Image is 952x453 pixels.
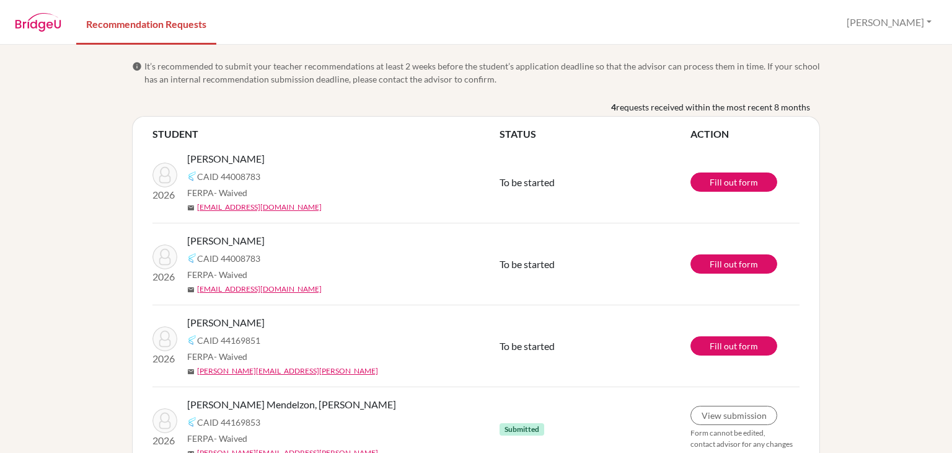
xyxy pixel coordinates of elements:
img: Branski, Nicole [152,326,177,351]
img: Common App logo [187,253,197,263]
b: 4 [611,101,616,114]
p: 2026 [152,187,177,202]
span: [PERSON_NAME] [187,151,265,166]
span: mail [187,368,195,375]
span: - Waived [214,269,247,280]
span: [PERSON_NAME] [187,233,265,248]
p: 2026 [152,433,177,448]
span: CAID 44169851 [197,334,260,347]
span: - Waived [214,187,247,198]
img: Estigarribia, Elias [152,163,177,187]
span: FERPA [187,186,247,199]
span: - Waived [214,351,247,362]
img: Estigarribia, Elias [152,244,177,269]
p: 2026 [152,269,177,284]
span: [PERSON_NAME] Mendelzon, [PERSON_NAME] [187,397,396,412]
a: [EMAIL_ADDRESS][DOMAIN_NAME] [197,284,322,295]
span: FERPA [187,350,247,363]
span: To be started [500,176,555,188]
span: info [132,61,142,71]
img: Common App logo [187,335,197,345]
span: CAID 44008783 [197,170,260,183]
a: View submission [690,406,777,425]
p: 2026 [152,351,177,366]
span: Submitted [500,423,544,436]
span: It’s recommended to submit your teacher recommendations at least 2 weeks before the student’s app... [144,60,820,86]
span: mail [187,204,195,212]
span: - Waived [214,433,247,444]
a: Fill out form [690,173,777,192]
span: To be started [500,258,555,270]
button: [PERSON_NAME] [841,11,937,34]
span: To be started [500,340,555,352]
span: requests received within the most recent 8 months [616,101,810,114]
a: [PERSON_NAME][EMAIL_ADDRESS][PERSON_NAME] [197,366,378,377]
th: STUDENT [152,127,500,141]
a: Fill out form [690,254,777,274]
th: ACTION [690,127,800,141]
span: [PERSON_NAME] [187,315,265,330]
a: Recommendation Requests [76,2,216,45]
span: FERPA [187,268,247,281]
span: CAID 44008783 [197,252,260,265]
span: mail [187,286,195,294]
th: STATUS [500,127,690,141]
span: CAID 44169853 [197,416,260,429]
img: Common App logo [187,417,197,427]
p: Form cannot be edited, contact advisor for any changes [690,428,800,450]
img: Common App logo [187,171,197,181]
span: FERPA [187,432,247,445]
a: Fill out form [690,336,777,356]
a: [EMAIL_ADDRESS][DOMAIN_NAME] [197,202,322,213]
img: Modica Mendelzon, Luna [152,408,177,433]
img: BridgeU logo [15,13,61,32]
